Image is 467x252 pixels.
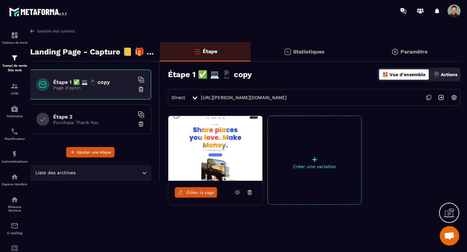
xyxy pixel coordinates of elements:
h6: Étape 1 ✅ 💻 📱 copy [53,79,134,85]
p: Paramètre [401,49,427,55]
a: Gestion des tunnels [30,28,75,34]
p: CRM [2,92,28,95]
p: E-mailing [2,231,28,235]
a: Éditer la page [175,187,217,198]
img: automations [11,173,18,181]
span: Liste des archives [34,169,77,177]
p: Actions [441,72,457,77]
img: setting-gr.5f69749f.svg [391,48,399,56]
p: Landing Page - Capture 📒 🎁 Guide Offert Core - Copy [30,45,155,58]
h6: Étape 2 [53,114,134,120]
a: schedulerschedulerPlanificateur [2,123,28,145]
img: dashboard-orange.40269519.svg [382,72,388,77]
p: Vue d'ensemble [389,72,425,77]
button: Ajouter une étape [66,147,114,157]
a: formationformationCRM [2,77,28,100]
img: formation [11,54,18,62]
p: + [268,155,361,164]
img: trash [138,121,144,127]
p: Créer une variation [268,164,361,169]
p: Espace membre [2,182,28,186]
img: automations [11,105,18,113]
span: Éditer la page [186,190,214,195]
a: emailemailE-mailing [2,217,28,240]
img: scheduler [11,128,18,135]
p: Étape [203,48,217,54]
a: formationformationTunnel de vente Site web [2,49,28,77]
img: trash [138,86,144,93]
div: Search for option [30,166,151,180]
p: Réseaux Sociaux [2,205,28,212]
img: social-network [11,196,18,203]
span: Direct [172,95,185,100]
p: Automatisations [2,160,28,163]
p: Tunnel de vente Site web [2,63,28,73]
img: image [168,116,262,181]
a: [URL][PERSON_NAME][DOMAIN_NAME] [201,95,287,100]
p: Tableau de bord [2,41,28,44]
a: formationformationTableau de bord [2,27,28,49]
p: Page d'optin [53,85,134,90]
p: Purchase Thank You [53,120,134,125]
p: Statistiques [293,49,325,55]
a: automationsautomationsEspace membre [2,168,28,191]
a: social-networksocial-networkRéseaux Sociaux [2,191,28,217]
img: automations [11,150,18,158]
h3: Étape 1 ✅ 💻 📱 copy [168,70,252,79]
img: formation [11,31,18,39]
p: Webinaire [2,114,28,118]
span: Ajouter une étape [77,149,111,155]
div: Ouvrir le chat [440,226,459,246]
input: Search for option [77,169,140,177]
img: actions.d6e523a2.png [434,72,439,77]
img: arrow [30,28,35,34]
a: automationsautomationsWebinaire [2,100,28,123]
img: email [11,222,18,230]
a: automationsautomationsAutomatisations [2,145,28,168]
p: Planificateur [2,137,28,141]
img: setting-w.858f3a88.svg [448,91,460,104]
img: logo [9,6,67,17]
img: bars-o.4a397970.svg [193,48,201,55]
img: formation [11,82,18,90]
img: arrow-next.bcc2205e.svg [435,91,447,104]
img: stats.20deebd0.svg [284,48,292,56]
